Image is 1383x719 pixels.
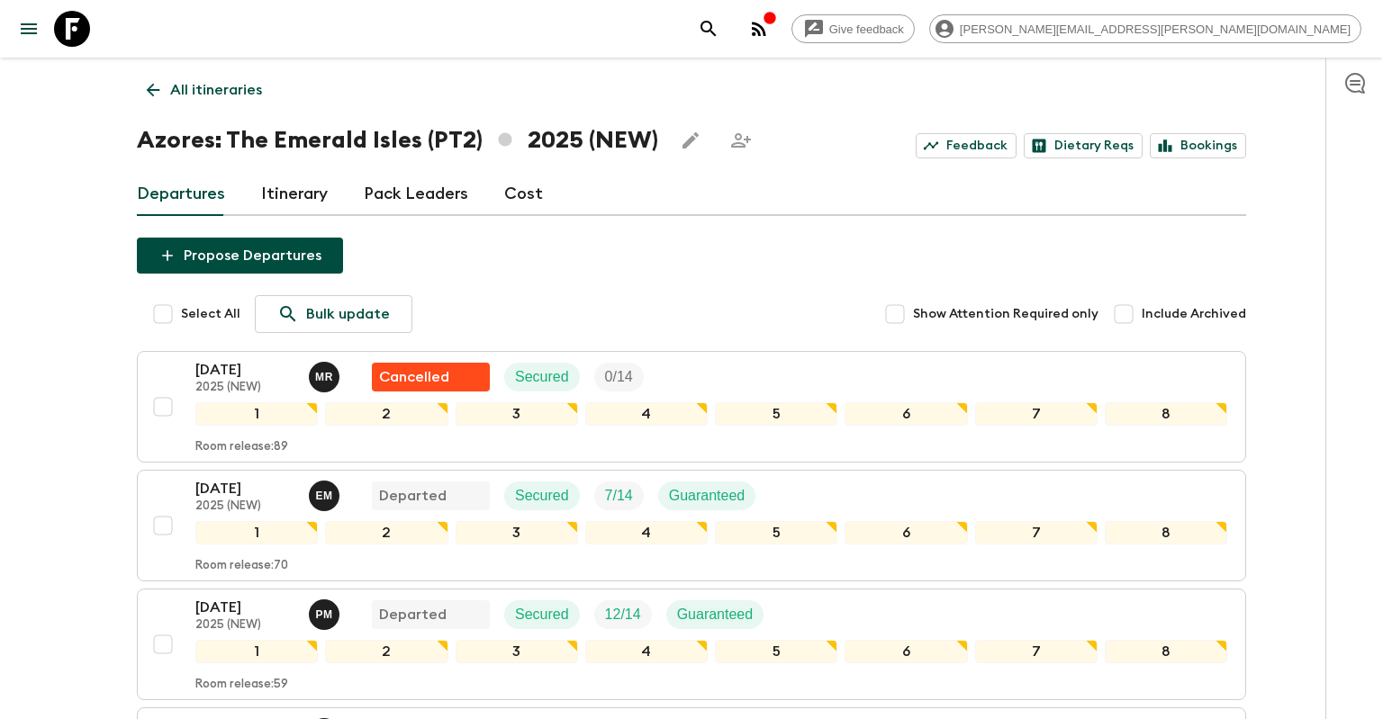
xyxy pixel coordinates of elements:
[325,521,447,544] div: 2
[11,11,47,47] button: menu
[594,363,644,391] div: Trip Fill
[456,402,578,426] div: 3
[195,402,318,426] div: 1
[325,640,447,663] div: 2
[594,600,652,629] div: Trip Fill
[975,640,1098,663] div: 7
[137,122,658,158] h1: Azores: The Emerald Isles (PT2) 2025 (NEW)
[515,485,569,507] p: Secured
[195,359,294,381] p: [DATE]
[691,11,727,47] button: search adventures
[950,22,1360,36] span: [PERSON_NAME][EMAIL_ADDRESS][PERSON_NAME][DOMAIN_NAME]
[195,381,294,395] p: 2025 (NEW)
[673,122,709,158] button: Edit this itinerary
[195,678,288,692] p: Room release: 59
[379,604,447,625] p: Departed
[195,478,294,499] p: [DATE]
[379,366,449,388] p: Cancelled
[669,485,746,507] p: Guaranteed
[845,402,967,426] div: 6
[715,521,837,544] div: 5
[1142,305,1246,323] span: Include Archived
[309,486,343,500] span: Eduardo Miranda
[195,640,318,663] div: 1
[137,173,225,216] a: Departures
[585,521,708,544] div: 4
[309,362,343,392] button: MR
[975,521,1098,544] div: 7
[456,521,578,544] div: 3
[929,14,1361,43] div: [PERSON_NAME][EMAIL_ADDRESS][PERSON_NAME][DOMAIN_NAME]
[364,173,468,216] a: Pack Leaders
[309,605,343,619] span: Paula Medeiros
[715,402,837,426] div: 5
[195,559,288,573] p: Room release: 70
[504,481,580,510] div: Secured
[379,485,447,507] p: Departed
[715,640,837,663] div: 5
[170,79,262,101] p: All itineraries
[723,122,759,158] span: Share this itinerary
[504,173,543,216] a: Cost
[137,72,272,108] a: All itineraries
[181,305,240,323] span: Select All
[137,470,1246,581] button: [DATE]2025 (NEW)Eduardo MirandaDepartedSecuredTrip FillGuaranteed12345678Room release:70
[137,351,1246,463] button: [DATE]2025 (NEW)Mario RangelFlash Pack cancellationSecuredTrip Fill12345678Room release:89
[585,640,708,663] div: 4
[916,133,1017,158] a: Feedback
[1105,640,1227,663] div: 8
[195,499,294,514] p: 2025 (NEW)
[1024,133,1143,158] a: Dietary Reqs
[677,604,754,625] p: Guaranteed
[1150,133,1246,158] a: Bookings
[504,363,580,391] div: Secured
[791,14,915,43] a: Give feedback
[605,485,633,507] p: 7 / 14
[309,367,343,382] span: Mario Rangel
[605,366,633,388] p: 0 / 14
[195,440,288,454] p: Room release: 89
[594,481,644,510] div: Trip Fill
[585,402,708,426] div: 4
[515,604,569,625] p: Secured
[515,366,569,388] p: Secured
[261,173,328,216] a: Itinerary
[195,618,294,633] p: 2025 (NEW)
[325,402,447,426] div: 2
[195,597,294,618] p: [DATE]
[975,402,1098,426] div: 7
[845,640,967,663] div: 6
[605,604,641,625] p: 12 / 14
[1105,521,1227,544] div: 8
[315,370,333,384] p: M R
[372,363,490,391] div: Flash Pack cancellation
[845,521,967,544] div: 6
[137,238,343,274] button: Propose Departures
[913,305,1098,323] span: Show Attention Required only
[1105,402,1227,426] div: 8
[195,521,318,544] div: 1
[819,22,914,36] span: Give feedback
[137,589,1246,700] button: [DATE]2025 (NEW)Paula MedeirosDepartedSecuredTrip FillGuaranteed12345678Room release:59
[504,600,580,629] div: Secured
[456,640,578,663] div: 3
[255,295,412,333] a: Bulk update
[306,303,390,325] p: Bulk update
